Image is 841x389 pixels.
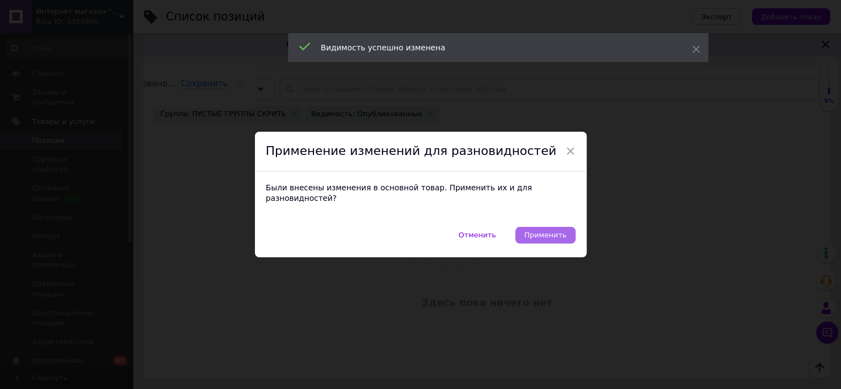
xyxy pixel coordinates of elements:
span: Отменить [458,231,496,239]
button: Отменить [447,224,508,246]
button: Применить [515,227,575,243]
span: Применить [524,231,566,239]
div: Видимость успешно изменена [321,42,665,53]
span: × [566,142,576,160]
div: Применение изменений для разновидностей [255,132,587,172]
div: Были внесены изменения в основной товар. Применить их и для разновидностей? [266,183,576,204]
